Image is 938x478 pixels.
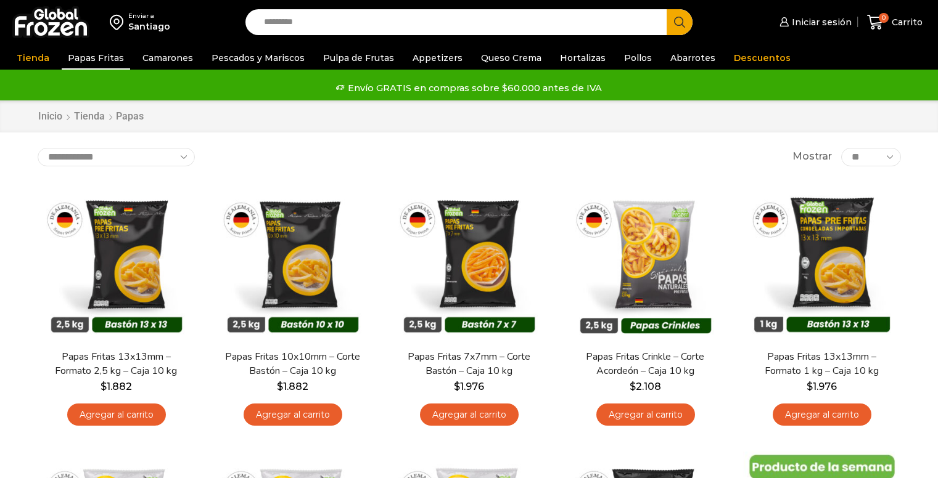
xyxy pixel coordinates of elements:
[789,16,852,28] span: Iniciar sesión
[62,46,130,70] a: Papas Fritas
[574,350,716,378] a: Papas Fritas Crinkle – Corte Acordeón – Caja 10 kg
[454,381,460,392] span: $
[807,381,813,392] span: $
[136,46,199,70] a: Camarones
[475,46,548,70] a: Queso Crema
[630,381,661,392] bdi: 2.108
[317,46,400,70] a: Pulpa de Frutas
[73,110,105,124] a: Tienda
[221,350,363,378] a: Papas Fritas 10x10mm – Corte Bastón – Caja 10 kg
[128,12,170,20] div: Enviar a
[205,46,311,70] a: Pescados y Mariscos
[792,150,832,164] span: Mostrar
[667,9,693,35] button: Search button
[807,381,837,392] bdi: 1.976
[116,110,144,122] h1: Papas
[618,46,658,70] a: Pollos
[773,403,871,426] a: Agregar al carrito: “Papas Fritas 13x13mm - Formato 1 kg - Caja 10 kg”
[879,13,889,23] span: 0
[664,46,722,70] a: Abarrotes
[864,8,926,37] a: 0 Carrito
[45,350,187,378] a: Papas Fritas 13x13mm – Formato 2,5 kg – Caja 10 kg
[67,403,166,426] a: Agregar al carrito: “Papas Fritas 13x13mm - Formato 2,5 kg - Caja 10 kg”
[751,350,892,378] a: Papas Fritas 13x13mm – Formato 1 kg – Caja 10 kg
[420,403,519,426] a: Agregar al carrito: “Papas Fritas 7x7mm - Corte Bastón - Caja 10 kg”
[38,110,144,124] nav: Breadcrumb
[38,148,195,166] select: Pedido de la tienda
[110,12,128,33] img: address-field-icon.svg
[101,381,132,392] bdi: 1.882
[454,381,484,392] bdi: 1.976
[776,10,852,34] a: Iniciar sesión
[630,381,636,392] span: $
[10,46,56,70] a: Tienda
[38,110,63,124] a: Inicio
[398,350,540,378] a: Papas Fritas 7x7mm – Corte Bastón – Caja 10 kg
[728,46,797,70] a: Descuentos
[596,403,695,426] a: Agregar al carrito: “Papas Fritas Crinkle - Corte Acordeón - Caja 10 kg”
[244,403,342,426] a: Agregar al carrito: “Papas Fritas 10x10mm - Corte Bastón - Caja 10 kg”
[554,46,612,70] a: Hortalizas
[406,46,469,70] a: Appetizers
[277,381,308,392] bdi: 1.882
[889,16,923,28] span: Carrito
[128,20,170,33] div: Santiago
[277,381,283,392] span: $
[101,381,107,392] span: $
